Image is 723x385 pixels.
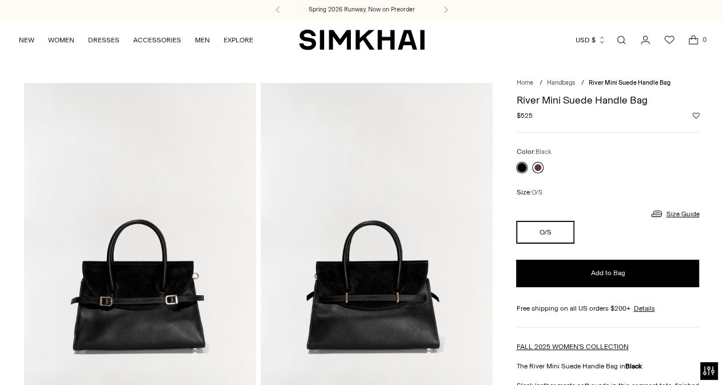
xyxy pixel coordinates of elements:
a: SIMKHAI [299,29,425,51]
iframe: Sign Up via Text for Offers [9,342,115,376]
p: The River Mini Suede Handle Bag in [516,361,699,371]
button: O/S [516,221,574,244]
div: / [539,78,542,88]
a: Size Guide [650,207,699,221]
span: Add to Bag [590,268,625,278]
strong: Black [625,362,641,370]
a: Details [633,303,654,313]
a: NEW [19,27,34,53]
a: DRESSES [88,27,119,53]
a: Wishlist [658,29,681,51]
span: River Mini Suede Handle Bag [588,79,670,86]
label: Color: [516,146,551,157]
button: USD $ [576,27,606,53]
a: Handbags [546,79,574,86]
a: FALL 2025 WOMEN'S COLLECTION [516,343,628,351]
span: $525 [516,110,532,121]
a: Go to the account page [634,29,657,51]
span: Black [535,148,551,156]
h1: River Mini Suede Handle Bag [516,95,699,105]
a: Open search modal [610,29,633,51]
span: O/S [531,189,542,196]
a: WOMEN [48,27,74,53]
button: Add to Wishlist [692,112,699,119]
a: Home [516,79,533,86]
nav: breadcrumbs [516,78,699,88]
div: / [581,78,584,88]
a: EXPLORE [223,27,253,53]
a: Spring 2026 Runway, Now on Preorder [309,5,415,14]
div: Free shipping on all US orders $200+ [516,303,699,313]
a: ACCESSORIES [133,27,181,53]
a: MEN [195,27,210,53]
a: Open cart modal [682,29,705,51]
span: 0 [699,34,709,45]
label: Size: [516,187,542,198]
button: Add to Bag [516,260,699,287]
